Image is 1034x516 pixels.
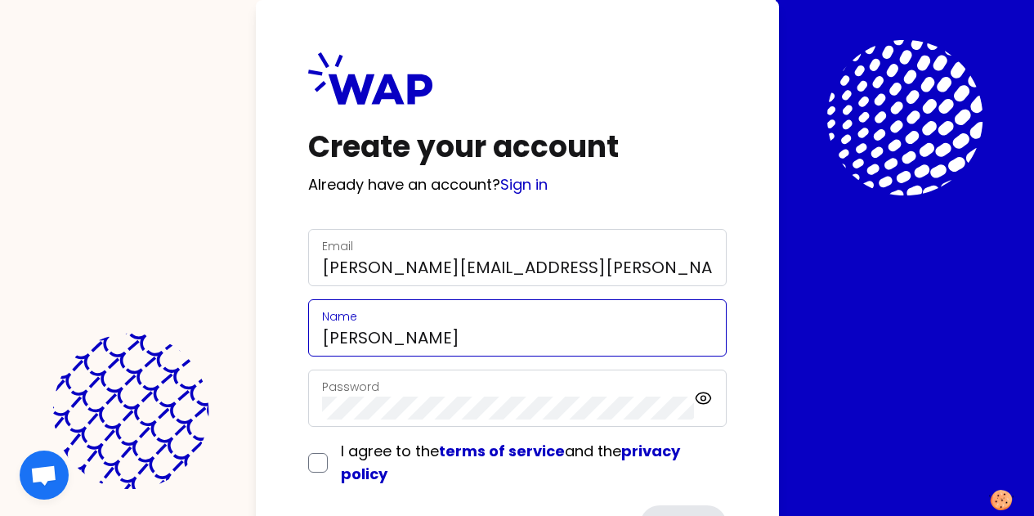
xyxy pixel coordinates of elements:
[439,441,565,461] a: terms of service
[308,131,727,164] h1: Create your account
[500,174,548,195] a: Sign in
[341,441,680,484] span: I agree to the and the
[322,238,353,254] label: Email
[322,379,379,395] label: Password
[322,308,357,325] label: Name
[20,451,69,500] div: Open chat
[341,441,680,484] a: privacy policy
[308,173,727,196] p: Already have an account?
